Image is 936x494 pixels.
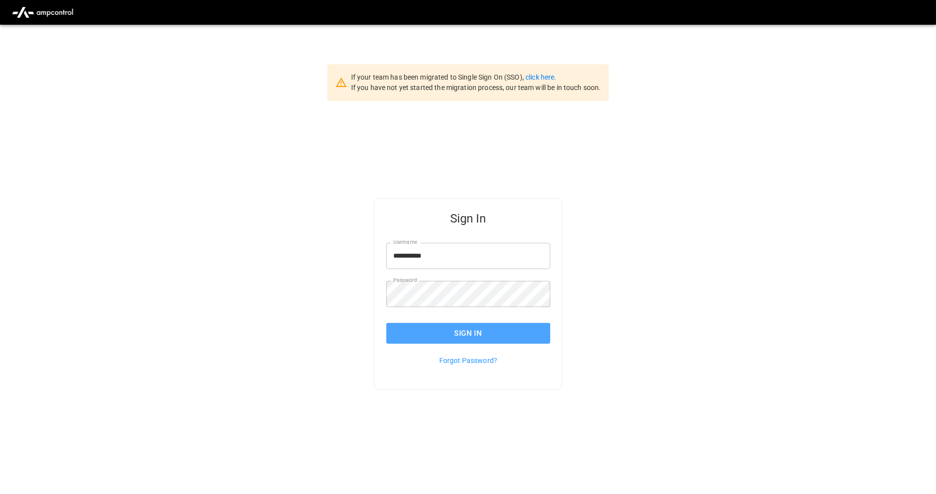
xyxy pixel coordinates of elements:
button: Sign In [386,323,550,344]
label: Password [393,276,417,284]
img: ampcontrol.io logo [8,3,77,22]
label: Username [393,238,417,246]
span: If your team has been migrated to Single Sign On (SSO), [351,73,525,81]
span: If you have not yet started the migration process, our team will be in touch soon. [351,84,601,91]
a: click here. [525,73,556,81]
p: Forgot Password? [386,356,550,365]
h5: Sign In [386,211,550,226]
